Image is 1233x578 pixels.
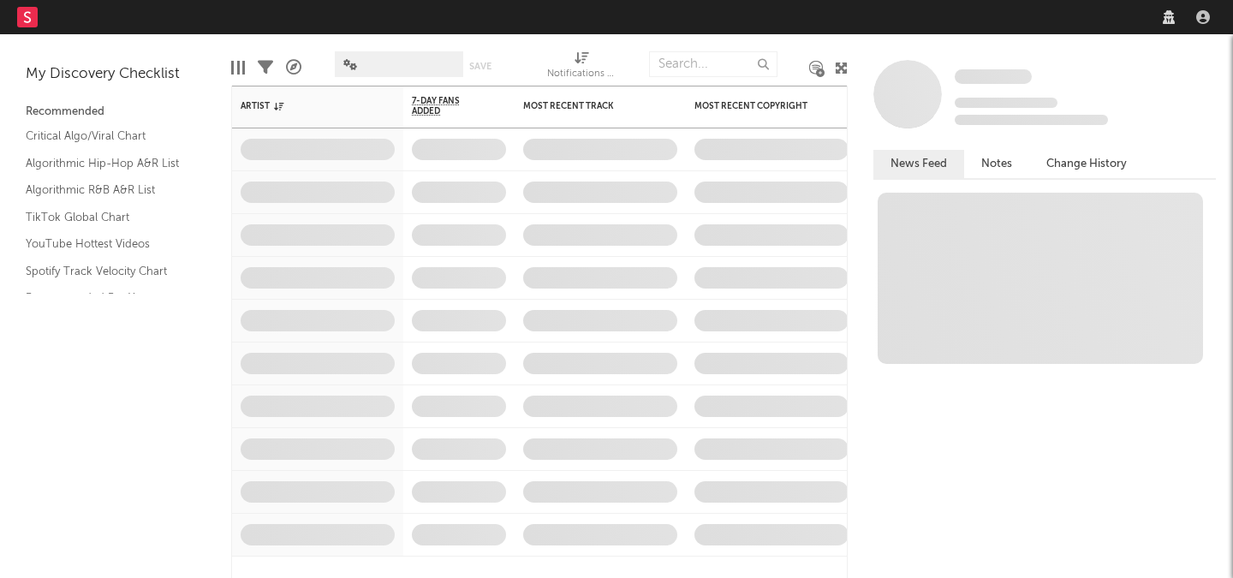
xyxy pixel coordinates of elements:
[241,101,369,111] div: Artist
[26,154,188,173] a: Algorithmic Hip-Hop A&R List
[955,69,1032,86] a: Some Artist
[955,115,1108,125] span: 0 fans last week
[26,181,188,200] a: Algorithmic R&B A&R List
[694,101,823,111] div: Most Recent Copyright
[1029,150,1144,178] button: Change History
[258,43,273,92] div: Filters
[964,150,1029,178] button: Notes
[26,102,205,122] div: Recommended
[26,64,205,85] div: My Discovery Checklist
[955,69,1032,84] span: Some Artist
[26,127,188,146] a: Critical Algo/Viral Chart
[231,43,245,92] div: Edit Columns
[547,64,616,85] div: Notifications (Artist)
[523,101,652,111] div: Most Recent Track
[286,43,301,92] div: A&R Pipeline
[649,51,777,77] input: Search...
[955,98,1057,108] span: Tracking Since: [DATE]
[26,262,188,281] a: Spotify Track Velocity Chart
[26,289,188,307] a: Recommended For You
[547,43,616,92] div: Notifications (Artist)
[26,235,188,253] a: YouTube Hottest Videos
[26,208,188,227] a: TikTok Global Chart
[873,150,964,178] button: News Feed
[412,96,480,116] span: 7-Day Fans Added
[469,62,491,71] button: Save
